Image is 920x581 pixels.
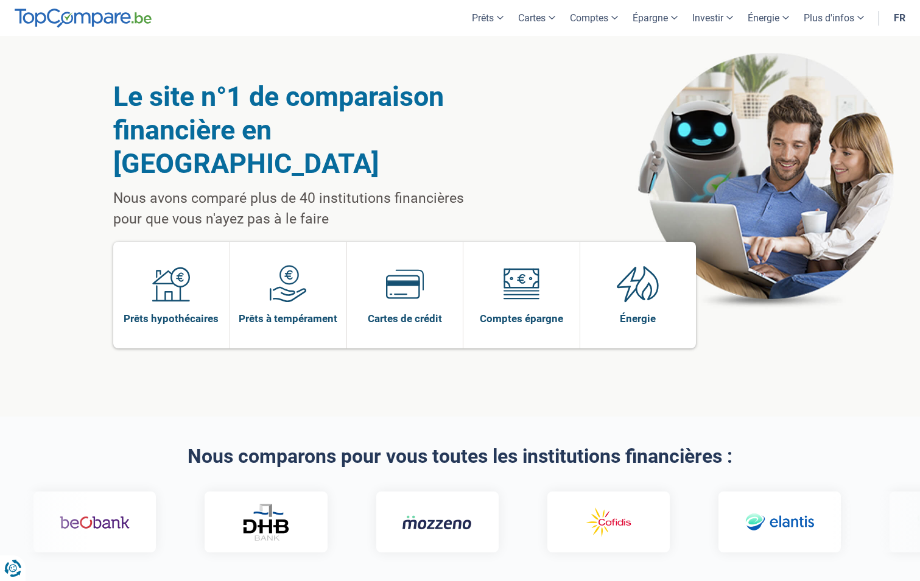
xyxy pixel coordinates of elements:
[580,242,697,348] a: Énergie Énergie
[347,242,463,348] a: Cartes de crédit Cartes de crédit
[617,265,659,303] img: Énergie
[368,312,442,325] span: Cartes de crédit
[241,504,290,541] img: DHB Bank
[59,505,129,540] img: Beobank
[113,188,495,230] p: Nous avons comparé plus de 40 institutions financières pour que vous n'ayez pas à le faire
[386,265,424,303] img: Cartes de crédit
[620,312,656,325] span: Énergie
[573,505,643,540] img: Cofidis
[269,265,307,303] img: Prêts à tempérament
[402,515,472,530] img: Mozzeno
[502,265,540,303] img: Comptes épargne
[480,312,563,325] span: Comptes épargne
[113,242,230,348] a: Prêts hypothécaires Prêts hypothécaires
[15,9,152,28] img: TopCompare
[113,446,807,467] h2: Nous comparons pour vous toutes les institutions financières :
[124,312,219,325] span: Prêts hypothécaires
[744,505,814,540] img: Elantis
[239,312,337,325] span: Prêts à tempérament
[152,265,190,303] img: Prêts hypothécaires
[463,242,580,348] a: Comptes épargne Comptes épargne
[113,80,495,180] h1: Le site n°1 de comparaison financière en [GEOGRAPHIC_DATA]
[230,242,346,348] a: Prêts à tempérament Prêts à tempérament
